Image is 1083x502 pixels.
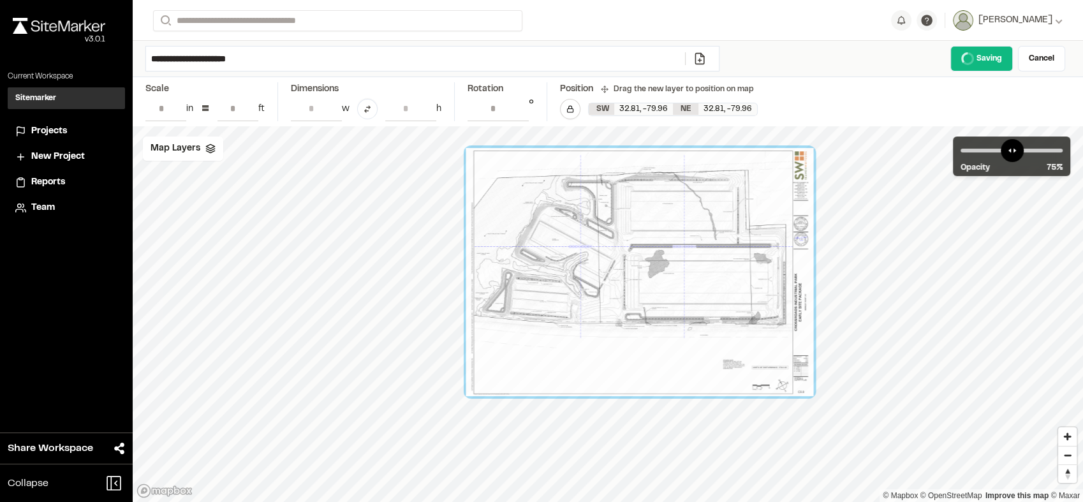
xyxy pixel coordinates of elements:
a: Map feedback [985,491,1049,500]
span: Reset bearing to north [1058,465,1077,483]
div: Oh geez...please don't... [13,34,105,45]
a: Mapbox [883,491,918,500]
a: Projects [15,124,117,138]
div: ° [529,96,534,121]
span: Reports [31,175,65,189]
img: User [953,10,973,31]
img: rebrand.png [13,18,105,34]
span: Projects [31,124,67,138]
div: SW 32.807270288150434, -79.96086128879432 | NE 32.810555945431844, -79.95538833586477 [589,103,757,115]
button: Lock Map Layer Position [560,99,580,119]
div: Dimensions [291,82,441,96]
span: Opacity [961,162,990,173]
span: Collapse [8,476,48,491]
button: Search [153,10,176,31]
span: Team [31,201,55,215]
div: Scale [145,82,169,96]
div: = [201,99,210,119]
button: [PERSON_NAME] [953,10,1063,31]
div: h [436,102,441,116]
div: Drag the new layer to position on map [601,84,754,95]
a: OpenStreetMap [920,491,982,500]
a: Cancel [1018,46,1065,71]
a: Maxar [1050,491,1080,500]
div: 32.81 , -79.96 [698,103,757,115]
h3: Sitemarker [15,92,56,104]
button: Zoom out [1058,446,1077,464]
button: Zoom in [1058,427,1077,446]
p: Current Workspace [8,71,125,82]
a: Mapbox logo [136,484,193,498]
span: [PERSON_NAME] [978,13,1052,27]
div: NE [673,103,698,115]
a: Team [15,201,117,215]
a: Add/Change File [685,52,714,65]
div: ft [258,102,265,116]
span: Map Layers [151,142,200,156]
div: 32.81 , -79.96 [614,103,673,115]
div: Rotation [468,82,534,96]
canvas: Map [133,126,1083,502]
button: Reset bearing to north [1058,464,1077,483]
div: w [342,102,350,116]
div: Position [560,82,593,96]
div: SW [589,103,614,115]
a: Reports [15,175,117,189]
a: Saving [950,46,1013,71]
span: Share Workspace [8,441,93,456]
span: New Project [31,150,85,164]
div: in [186,102,193,116]
span: 75 % [1047,162,1063,173]
a: New Project [15,150,117,164]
